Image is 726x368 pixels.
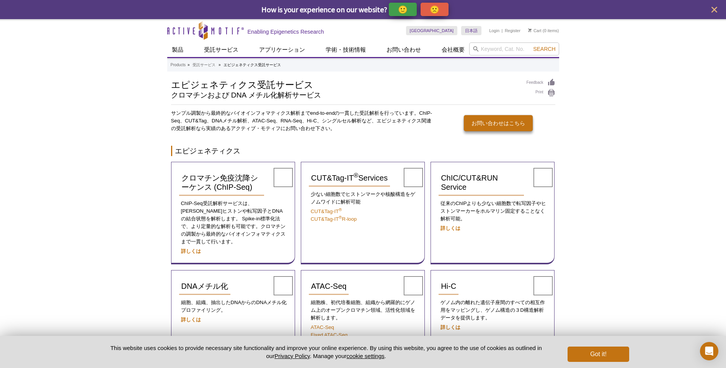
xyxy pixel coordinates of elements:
li: (0 items) [528,26,559,35]
span: Hi-C [441,282,456,290]
li: » [188,63,190,67]
a: Login [489,28,499,33]
a: 会社概要 [437,42,469,57]
a: 詳しくは [181,317,201,322]
a: クロマチン免疫沈降シーケンス (ChIP-Seq) [179,170,264,196]
span: CUT&Tag-IT Services [311,174,388,182]
a: Fixed ATAC-Seq [311,332,348,338]
span: ATAC-Seq [311,282,347,290]
a: 受託サービス [193,62,215,68]
a: Feedback [527,78,555,87]
p: サンプル調製から最終的なバイオインフォマティクス解析までend-to-endの一貫した受託解析を行っています。ChIP-Seq、CUT&Tag、DNAメチル解析、ATAC-Seq、RNA-Seq... [171,109,436,132]
a: お問い合わせ [382,42,426,57]
p: ゲノム内の離れた遺伝子座間のすべての相互作用をマッピングし、ゲノム構造の３D構造解析データを提供します。 [439,299,547,322]
a: 詳しくは [181,248,201,254]
h2: エピジェネティクス [171,146,555,156]
a: アプリケーション [255,42,310,57]
a: ATAC-Seq [309,278,349,295]
button: close [710,5,719,15]
a: 学術・技術情報 [321,42,370,57]
p: 従来のChIPよりも少ない細胞数で転写因子やヒストンマーカーをホルマリン固定することなく解析可能。 [439,200,547,223]
p: 細胞、組織、抽出したDNAからのDNAメチル化プロファイリング。 [179,299,287,314]
span: 受託解析サービス [203,200,243,206]
a: CUT&Tag-IT®R-loop [311,216,357,222]
img: Hi-C Service [533,276,553,295]
span: Search [533,46,555,52]
img: ChIC/CUT&RUN Service [533,168,553,187]
span: How is your experience on our website? [261,5,387,14]
button: Got it! [568,347,629,362]
div: Open Intercom Messenger [700,342,718,360]
a: CUT&Tag-IT® [311,208,342,214]
a: 受託サービス [199,42,243,57]
p: 🙂 [398,5,408,14]
span: DNAメチル化 [181,282,228,290]
a: [GEOGRAPHIC_DATA] [406,26,458,35]
p: 細胞株、初代培養細胞、組織から網羅的にゲノム上のオープンクロマチン領域、活性化領域を解析します。 [309,299,417,322]
p: 🙁 [430,5,439,14]
a: ATAC-Seq [311,324,334,330]
a: Register [505,28,520,33]
li: » [219,63,221,67]
a: Privacy Policy [274,353,310,359]
span: ChIC/CUT&RUN Service [441,174,498,191]
a: 日本語 [461,26,481,35]
li: エピジェネティクス受託サービス [224,63,281,67]
img: ChIP-Seq Services [274,168,293,187]
img: CUT&Tag-IT® Services [404,168,423,187]
img: DNA Methylation Services [274,276,293,295]
p: 少ない細胞数でヒストンマークや核酸構造をゲノムワイドに解析可能 [309,191,417,206]
a: 製品 [167,42,188,57]
a: お問い合わせはこちら [464,115,533,131]
a: Products [171,62,186,68]
sup: ® [339,207,342,212]
a: DNAメチル化 [179,278,230,295]
a: 詳しくは [440,324,460,330]
img: Your Cart [528,28,532,32]
input: Keyword, Cat. No. [469,42,559,55]
a: Print [527,89,555,97]
span: クロマチン免疫沈降シーケンス (ChIP-Seq) [181,174,258,191]
sup: ® [339,215,342,220]
a: Cart [528,28,542,33]
h2: Enabling Epigenetics Research [248,28,324,35]
button: Search [531,46,558,52]
a: 詳しくは [440,225,460,231]
h2: クロマチンおよび DNA メチル化解析サービス [171,92,519,99]
li: | [502,26,503,35]
p: This website uses cookies to provide necessary site functionality and improve your online experie... [97,344,555,360]
p: ChIP-Seq は、[PERSON_NAME]ヒストンや転写因子とDNAの結合状態を解析します。 Spike-in標準化法で、より定量的な解析も可能です。クロマチンの調製から最終的なバイオイン... [179,200,287,246]
a: ChIC/CUT&RUN Service [439,170,524,196]
h1: エピジェネティクス受託サービス [171,78,519,90]
sup: ® [354,172,358,179]
button: cookie settings [346,353,384,359]
img: ATAC-Seq Services [404,276,423,295]
a: CUT&Tag-IT®Services [309,170,390,187]
a: Hi-C [439,278,458,295]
